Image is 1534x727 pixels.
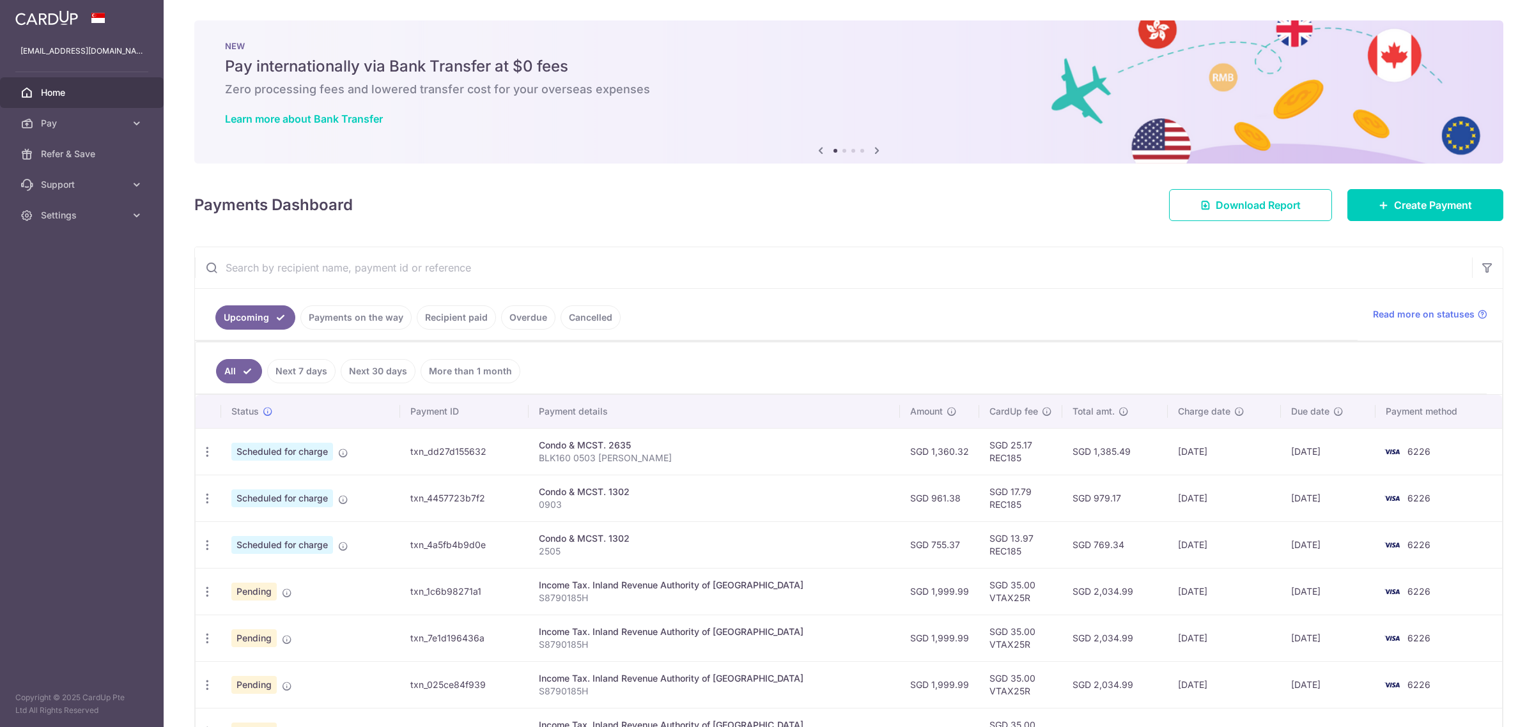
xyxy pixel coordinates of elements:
span: CardUp fee [989,405,1038,418]
p: 2505 [539,545,889,558]
p: S8790185H [539,685,889,698]
td: [DATE] [1281,661,1375,708]
td: SGD 2,034.99 [1062,615,1168,661]
span: Support [41,178,125,191]
td: [DATE] [1281,521,1375,568]
td: txn_025ce84f939 [400,661,529,708]
td: SGD 17.79 REC185 [979,475,1062,521]
img: Bank transfer banner [194,20,1503,164]
td: SGD 1,999.99 [900,661,979,708]
span: 6226 [1407,539,1430,550]
img: Bank Card [1379,631,1405,646]
th: Payment details [529,395,899,428]
a: Upcoming [215,305,295,330]
span: 6226 [1407,632,1430,643]
a: Create Payment [1347,189,1503,221]
td: [DATE] [1168,428,1281,475]
span: Status [231,405,259,418]
span: Settings [41,209,125,222]
td: SGD 1,360.32 [900,428,979,475]
td: [DATE] [1168,475,1281,521]
td: [DATE] [1168,568,1281,615]
span: Pending [231,629,277,647]
span: Amount [910,405,943,418]
div: Condo & MCST. 2635 [539,439,889,452]
a: More than 1 month [421,359,520,383]
td: SGD 2,034.99 [1062,661,1168,708]
span: Charge date [1178,405,1230,418]
td: SGD 755.37 [900,521,979,568]
td: txn_dd27d155632 [400,428,529,475]
a: Next 30 days [341,359,415,383]
span: Pending [231,676,277,694]
a: Download Report [1169,189,1332,221]
td: txn_1c6b98271a1 [400,568,529,615]
a: Next 7 days [267,359,336,383]
span: Home [41,86,125,99]
td: [DATE] [1281,568,1375,615]
td: [DATE] [1168,661,1281,708]
td: SGD 13.97 REC185 [979,521,1062,568]
td: SGD 35.00 VTAX25R [979,661,1062,708]
img: Bank Card [1379,677,1405,693]
p: [EMAIL_ADDRESS][DOMAIN_NAME] [20,45,143,57]
p: S8790185H [539,638,889,651]
img: Bank Card [1379,537,1405,553]
td: [DATE] [1281,428,1375,475]
span: Create Payment [1394,197,1472,213]
img: Bank Card [1379,584,1405,599]
p: 0903 [539,498,889,511]
span: Pay [41,117,125,130]
td: SGD 979.17 [1062,475,1168,521]
span: 6226 [1407,493,1430,503]
td: [DATE] [1281,615,1375,661]
td: SGD 35.00 VTAX25R [979,615,1062,661]
div: Condo & MCST. 1302 [539,532,889,545]
div: Income Tax. Inland Revenue Authority of [GEOGRAPHIC_DATA] [539,579,889,592]
img: Bank Card [1379,444,1405,459]
span: Read more on statuses [1373,308,1475,321]
td: SGD 1,999.99 [900,568,979,615]
span: Scheduled for charge [231,536,333,554]
a: Overdue [501,305,555,330]
td: SGD 1,999.99 [900,615,979,661]
td: txn_7e1d196436a [400,615,529,661]
a: Cancelled [561,305,621,330]
input: Search by recipient name, payment id or reference [195,247,1472,288]
span: Scheduled for charge [231,443,333,461]
a: All [216,359,262,383]
h6: Zero processing fees and lowered transfer cost for your overseas expenses [225,82,1473,97]
td: SGD 2,034.99 [1062,568,1168,615]
a: Learn more about Bank Transfer [225,112,383,125]
a: Payments on the way [300,305,412,330]
td: [DATE] [1281,475,1375,521]
td: [DATE] [1168,521,1281,568]
h5: Pay internationally via Bank Transfer at $0 fees [225,56,1473,77]
div: Condo & MCST. 1302 [539,486,889,498]
h4: Payments Dashboard [194,194,353,217]
img: CardUp [15,10,78,26]
p: BLK160 0503 [PERSON_NAME] [539,452,889,464]
span: 6226 [1407,446,1430,457]
td: SGD 35.00 VTAX25R [979,568,1062,615]
td: SGD 769.34 [1062,521,1168,568]
td: SGD 1,385.49 [1062,428,1168,475]
span: Total amt. [1073,405,1115,418]
p: S8790185H [539,592,889,604]
td: SGD 25.17 REC185 [979,428,1062,475]
td: [DATE] [1168,615,1281,661]
img: Bank Card [1379,491,1405,506]
td: SGD 961.38 [900,475,979,521]
span: Due date [1291,405,1329,418]
span: Refer & Save [41,148,125,160]
td: txn_4457723b7f2 [400,475,529,521]
div: Income Tax. Inland Revenue Authority of [GEOGRAPHIC_DATA] [539,625,889,638]
p: NEW [225,41,1473,51]
span: Download Report [1216,197,1301,213]
span: 6226 [1407,586,1430,597]
span: Scheduled for charge [231,489,333,507]
span: Pending [231,583,277,601]
span: 6226 [1407,679,1430,690]
a: Recipient paid [417,305,496,330]
th: Payment method [1375,395,1502,428]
